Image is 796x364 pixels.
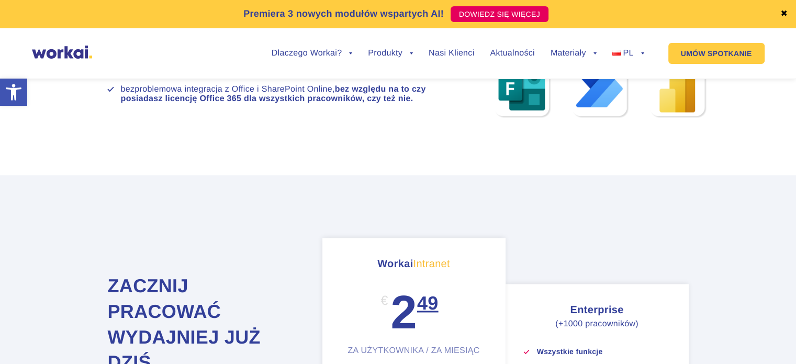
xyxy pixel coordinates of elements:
[368,49,413,58] a: Produkty
[341,346,487,356] div: ZA UŻYTKOWNIKA / ZA MIESIĄC
[380,289,388,313] div: €
[417,292,439,332] sup: 49
[570,304,623,316] strong: Enterprise
[121,85,431,104] li: bezproblemowa integracja z Office i SharePoint Online,
[451,6,548,22] a: DOWIEDZ SIĘ WIĘCEJ
[341,256,487,272] h3: Workai
[490,49,534,58] a: Aktualności
[551,49,597,58] a: Materiały
[390,289,438,346] div: 2
[623,49,633,58] span: PL
[272,49,353,58] a: Dlaczego Workai?
[537,347,603,356] strong: Wszystkie funkcje
[243,7,444,21] p: Premiera 3 nowych modułów wspartych AI!
[524,318,670,330] p: (+1000 pracowników)
[121,85,426,103] strong: bez względu na to czy posiadasz licencję Office 365 dla wszystkich pracowników, czy też nie.
[429,49,474,58] a: Nasi Klienci
[413,258,450,270] span: Intranet
[780,10,788,18] a: ✖
[668,43,765,64] a: UMÓW SPOTKANIE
